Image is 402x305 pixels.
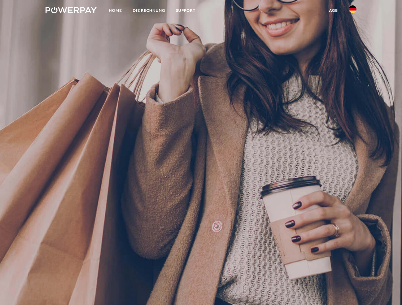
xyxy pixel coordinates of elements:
[324,5,343,16] a: agb
[171,5,201,16] a: SUPPORT
[349,5,356,13] img: de
[103,5,127,16] a: Home
[46,7,97,13] img: logo-powerpay-white.svg
[127,5,171,16] a: DIE RECHNUNG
